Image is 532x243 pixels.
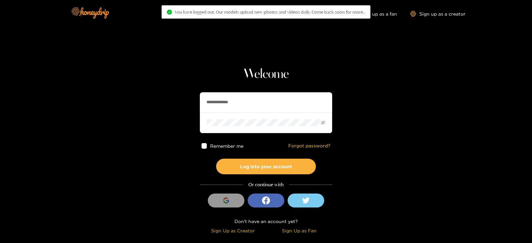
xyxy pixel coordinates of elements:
a: Sign up as a creator [410,11,465,17]
a: Sign up as a fan [351,11,397,17]
span: You have logged out. Our models upload new photos and videos daily. Come back soon for more.. [175,9,365,15]
div: Sign Up as Fan [268,227,331,234]
span: eye-invisible [321,121,325,125]
div: Sign Up as Creator [201,227,264,234]
div: Don't have an account yet? [200,217,332,225]
span: check-circle [167,10,172,15]
div: Or continue with [200,181,332,189]
h1: Welcome [200,66,332,82]
a: Forgot password? [288,143,331,149]
button: Log into your account [216,159,316,174]
span: Remember me [210,143,244,148]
